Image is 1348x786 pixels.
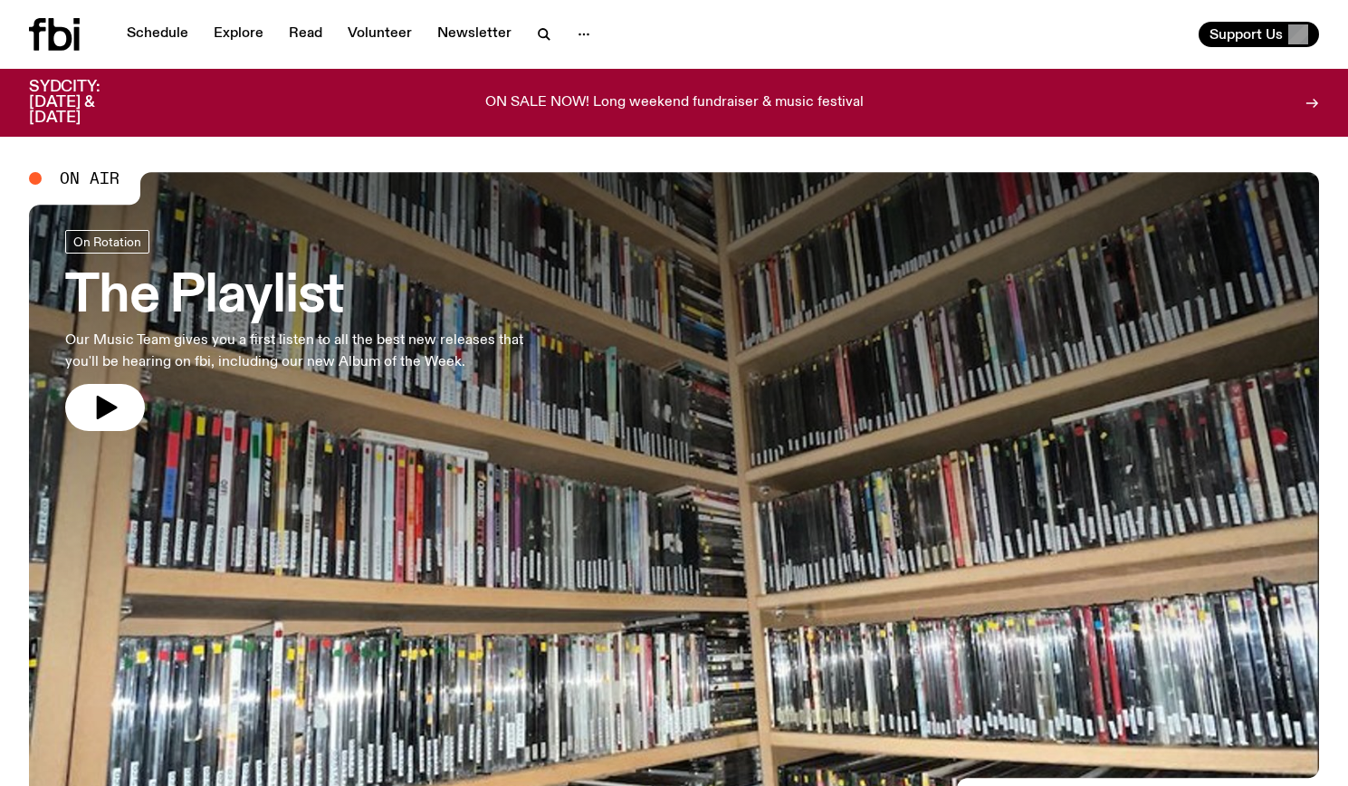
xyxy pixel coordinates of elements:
span: Support Us [1209,26,1283,43]
a: The PlaylistOur Music Team gives you a first listen to all the best new releases that you'll be h... [65,230,529,431]
a: Schedule [116,22,199,47]
p: ON SALE NOW! Long weekend fundraiser & music festival [485,95,864,111]
a: Explore [203,22,274,47]
a: Newsletter [426,22,522,47]
a: On Rotation [65,230,149,254]
h3: The Playlist [65,272,529,322]
span: On Rotation [73,235,141,249]
button: Support Us [1199,22,1319,47]
a: Volunteer [337,22,423,47]
p: Our Music Team gives you a first listen to all the best new releases that you'll be hearing on fb... [65,330,529,373]
h3: SYDCITY: [DATE] & [DATE] [29,80,145,126]
span: On Air [60,170,120,187]
a: Read [278,22,333,47]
